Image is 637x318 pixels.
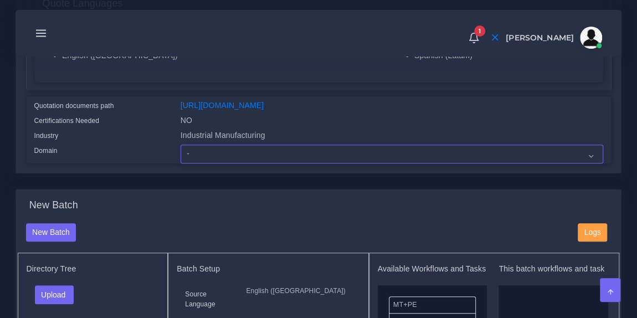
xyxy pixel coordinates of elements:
label: Industry [34,131,59,141]
button: New Batch [26,223,76,242]
label: Domain [34,146,58,156]
button: Logs [578,223,607,242]
h4: New Batch [29,199,78,212]
div: Industrial Manufacturing [172,130,612,145]
h5: Batch Setup [177,264,359,274]
h5: This batch workflows and task [499,264,608,274]
label: Source Language [185,289,229,309]
div: NO [172,115,612,130]
span: 1 [474,25,485,37]
li: MT+PE [389,296,476,314]
a: [URL][DOMAIN_NAME] [181,101,264,110]
button: Upload [35,285,74,304]
p: English ([GEOGRAPHIC_DATA]) [246,285,351,297]
a: [PERSON_NAME]avatar [500,27,606,49]
span: [PERSON_NAME] [506,34,574,42]
a: New Batch [26,227,76,236]
label: Quotation documents path [34,101,114,111]
span: Logs [584,228,600,237]
label: Certifications Needed [34,116,100,126]
h5: Available Workflows and Tasks [378,264,487,274]
a: 1 [464,32,484,44]
h5: Directory Tree [27,264,160,274]
img: avatar [580,27,602,49]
